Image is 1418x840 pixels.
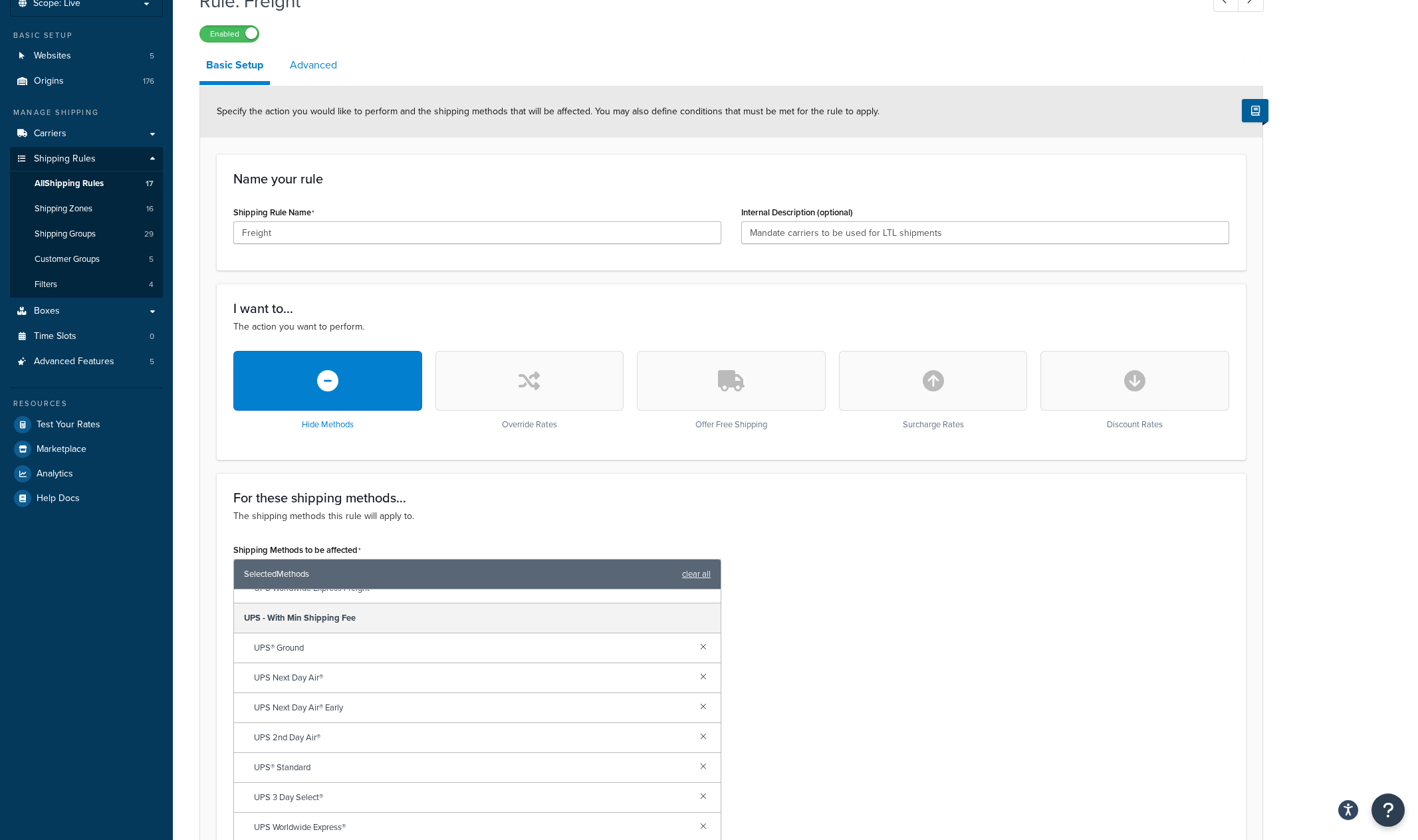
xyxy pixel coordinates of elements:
[150,356,154,367] span: 5
[254,639,689,657] span: UPS® Ground
[10,272,163,297] li: Filters
[233,171,1229,186] h3: Name your rule
[35,178,104,189] span: All Shipping Rules
[1242,99,1268,122] button: Show Help Docs
[254,669,689,687] span: UPS Next Day Air®
[10,222,163,247] a: Shipping Groups29
[10,222,163,247] li: Shipping Groups
[1371,793,1405,827] button: Open Resource Center
[234,603,721,633] div: UPS - With Min Shipping Fee
[37,493,80,504] span: Help Docs
[10,413,163,437] a: Test Your Rates
[34,154,96,165] span: Shipping Rules
[35,254,100,265] span: Customer Groups
[10,171,163,196] a: AllShipping Rules17
[435,351,624,430] div: Override Rates
[10,398,163,409] div: Resources
[10,272,163,297] a: Filters4
[37,419,100,431] span: Test Your Rates
[233,490,1229,505] h3: For these shipping methods...
[233,545,361,556] label: Shipping Methods to be affected
[35,203,92,215] span: Shipping Zones
[233,301,1229,316] h3: I want to...
[254,818,689,837] span: UPS Worldwide Express®
[10,69,163,94] li: Origins
[741,207,853,217] label: Internal Description (optional)
[10,122,163,146] a: Carriers
[10,247,163,272] li: Customer Groups
[233,320,1229,334] p: The action you want to perform.
[149,254,154,265] span: 5
[217,104,880,118] span: Specify the action you would like to perform and the shipping methods that will be affected. You ...
[10,44,163,68] a: Websites5
[637,351,826,430] div: Offer Free Shipping
[143,76,154,87] span: 176
[254,758,689,777] span: UPS® Standard
[10,486,163,510] a: Help Docs
[10,147,163,171] a: Shipping Rules
[233,207,314,218] label: Shipping Rule Name
[10,324,163,349] a: Time Slots0
[35,279,57,290] span: Filters
[244,565,675,583] span: Selected Methods
[10,107,163,118] div: Manage Shipping
[144,229,154,240] span: 29
[839,351,1028,430] div: Surcharge Rates
[10,350,163,374] a: Advanced Features5
[233,509,1229,524] p: The shipping methods this rule will apply to.
[10,30,163,41] div: Basic Setup
[10,147,163,298] li: Shipping Rules
[682,565,711,583] a: clear all
[34,128,66,140] span: Carriers
[37,469,73,480] span: Analytics
[34,356,114,367] span: Advanced Features
[150,331,154,342] span: 0
[10,197,163,221] a: Shipping Zones16
[146,203,154,215] span: 16
[200,26,259,42] label: Enabled
[34,51,71,62] span: Websites
[149,279,154,290] span: 4
[10,69,163,94] a: Origins176
[254,698,689,717] span: UPS Next Day Air® Early
[10,437,163,461] a: Marketplace
[10,247,163,272] a: Customer Groups5
[283,49,344,81] a: Advanced
[1040,351,1229,430] div: Discount Rates
[34,76,64,87] span: Origins
[10,44,163,68] li: Websites
[150,51,154,62] span: 5
[254,728,689,747] span: UPS 2nd Day Air®
[35,229,96,240] span: Shipping Groups
[37,444,86,455] span: Marketplace
[10,462,163,486] a: Analytics
[34,331,76,342] span: Time Slots
[254,788,689,807] span: UPS 3 Day Select®
[233,351,422,430] div: Hide Methods
[34,306,60,317] span: Boxes
[146,178,154,189] span: 17
[10,197,163,221] li: Shipping Zones
[10,350,163,374] li: Advanced Features
[199,49,270,85] a: Basic Setup
[10,324,163,349] li: Time Slots
[10,299,163,324] a: Boxes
